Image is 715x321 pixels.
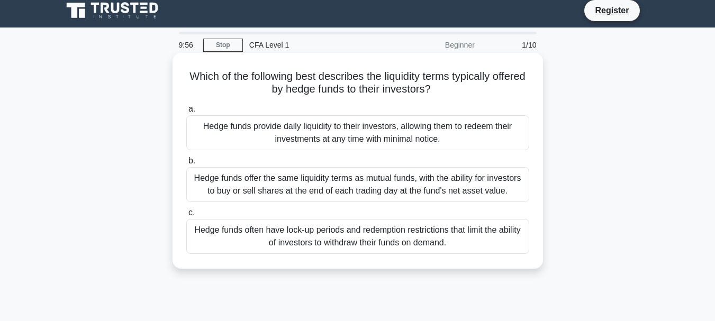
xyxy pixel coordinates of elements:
div: 1/10 [481,34,543,56]
div: Hedge funds often have lock-up periods and redemption restrictions that limit the ability of inve... [186,219,529,254]
span: b. [188,156,195,165]
div: 9:56 [173,34,203,56]
a: Stop [203,39,243,52]
span: a. [188,104,195,113]
a: Register [589,4,635,17]
div: Beginner [388,34,481,56]
div: CFA Level 1 [243,34,388,56]
div: Hedge funds provide daily liquidity to their investors, allowing them to redeem their investments... [186,115,529,150]
span: c. [188,208,195,217]
div: Hedge funds offer the same liquidity terms as mutual funds, with the ability for investors to buy... [186,167,529,202]
h5: Which of the following best describes the liquidity terms typically offered by hedge funds to the... [185,70,530,96]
